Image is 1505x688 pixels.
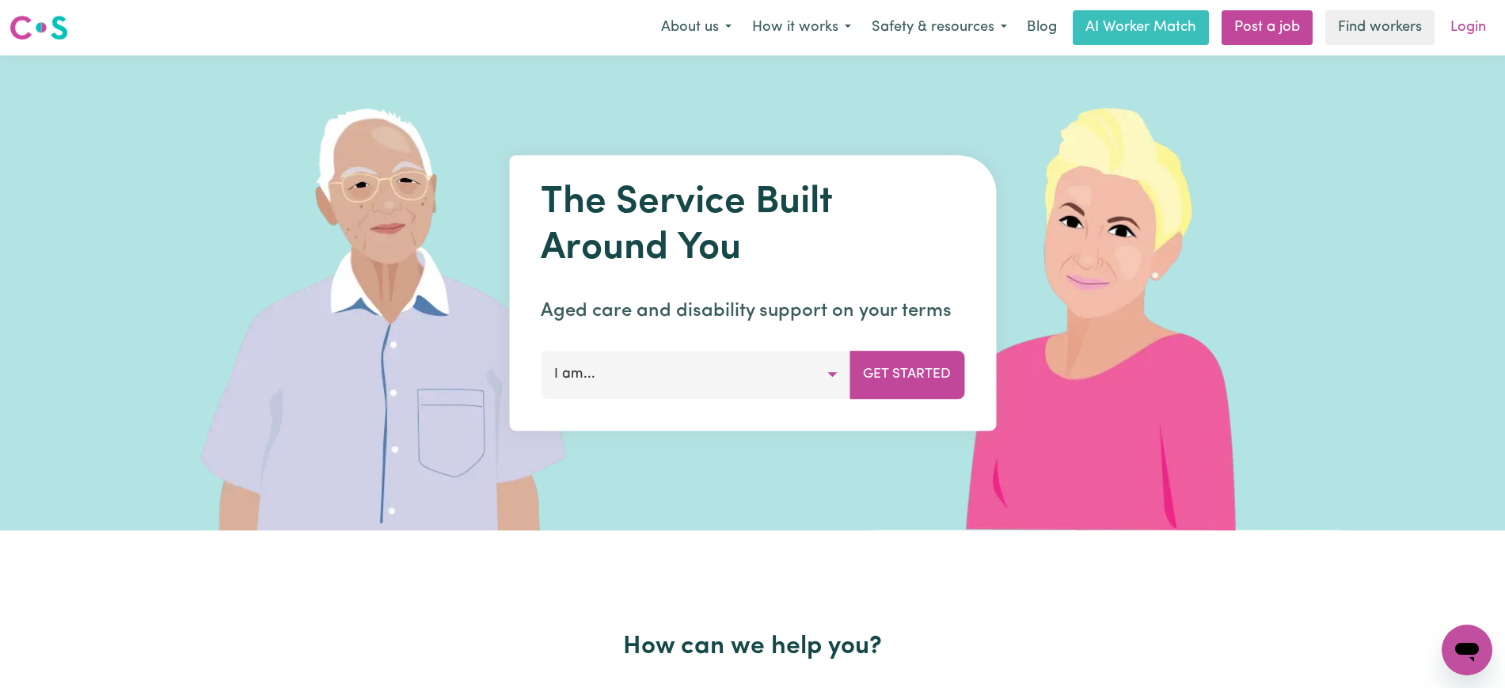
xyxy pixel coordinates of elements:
a: Find workers [1325,10,1435,45]
button: How it works [742,11,861,44]
img: Careseekers logo [10,13,68,42]
p: Aged care and disability support on your terms [541,297,964,325]
a: Login [1441,10,1495,45]
a: AI Worker Match [1073,10,1209,45]
iframe: Button to launch messaging window [1442,625,1492,675]
button: About us [651,11,742,44]
a: Blog [1017,10,1066,45]
h2: How can we help you? [240,632,1266,662]
button: Get Started [849,351,964,398]
button: Safety & resources [861,11,1017,44]
a: Careseekers logo [10,10,68,46]
a: Post a job [1222,10,1313,45]
button: I am... [541,351,850,398]
h1: The Service Built Around You [541,181,964,272]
